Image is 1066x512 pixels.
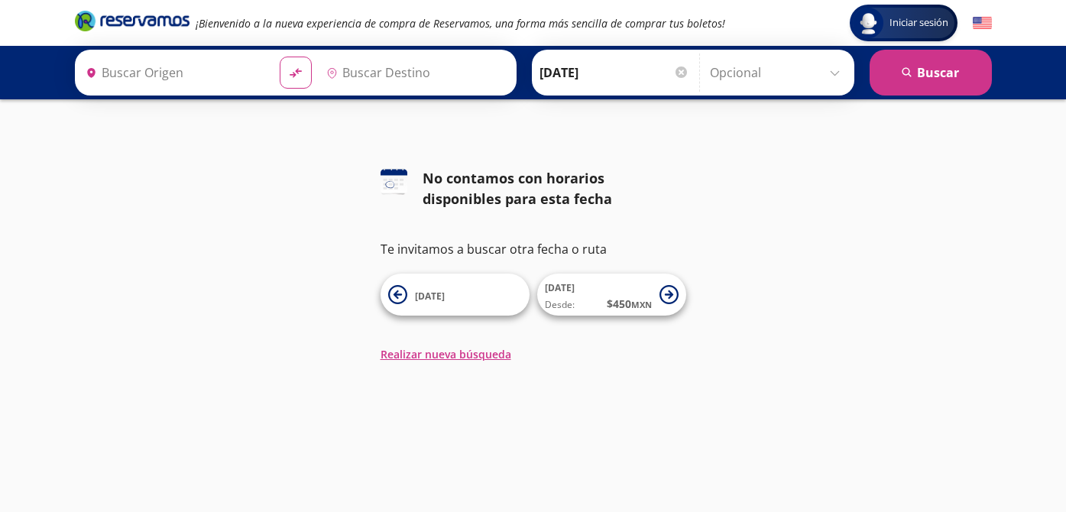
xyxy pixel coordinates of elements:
button: Buscar [870,50,992,96]
span: Desde: [545,298,575,312]
i: Brand Logo [75,9,190,32]
span: [DATE] [415,290,445,303]
button: English [973,14,992,33]
span: Iniciar sesión [883,15,954,31]
button: [DATE]Desde:$450MXN [537,274,686,316]
span: $ 450 [607,296,652,312]
button: [DATE] [381,274,530,316]
div: No contamos con horarios disponibles para esta fecha [423,168,686,209]
a: Brand Logo [75,9,190,37]
button: Realizar nueva búsqueda [381,346,511,362]
small: MXN [631,299,652,310]
input: Buscar Destino [320,53,508,92]
p: Te invitamos a buscar otra fecha o ruta [381,240,686,258]
input: Opcional [710,53,847,92]
span: [DATE] [545,281,575,294]
em: ¡Bienvenido a la nueva experiencia de compra de Reservamos, una forma más sencilla de comprar tus... [196,16,725,31]
input: Buscar Origen [79,53,267,92]
input: Elegir Fecha [539,53,689,92]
